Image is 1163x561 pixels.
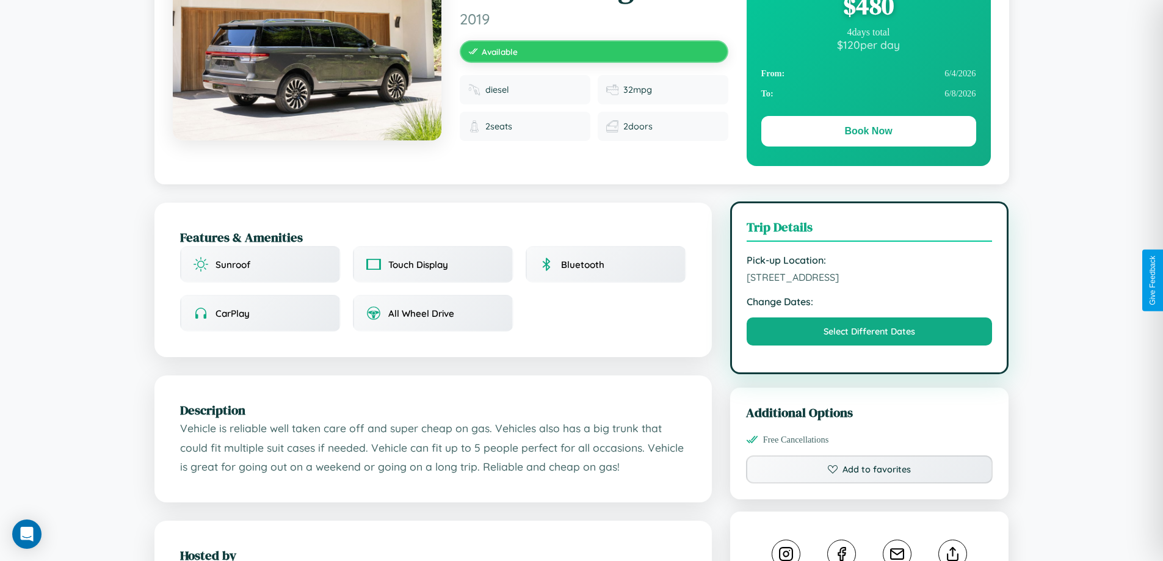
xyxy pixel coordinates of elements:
[180,419,686,477] p: Vehicle is reliable well taken care off and super cheap on gas. Vehicles also has a big trunk tha...
[606,84,618,96] img: Fuel efficiency
[561,259,604,270] span: Bluetooth
[747,218,993,242] h3: Trip Details
[485,121,512,132] span: 2 seats
[746,455,993,483] button: Add to favorites
[761,68,785,79] strong: From:
[388,259,448,270] span: Touch Display
[216,259,250,270] span: Sunroof
[761,116,976,147] button: Book Now
[761,84,976,104] div: 6 / 8 / 2026
[747,295,993,308] strong: Change Dates:
[482,46,518,57] span: Available
[623,121,653,132] span: 2 doors
[12,519,42,549] div: Open Intercom Messenger
[468,120,480,132] img: Seats
[388,308,454,319] span: All Wheel Drive
[761,27,976,38] div: 4 days total
[1148,256,1157,305] div: Give Feedback
[761,89,774,99] strong: To:
[761,38,976,51] div: $ 120 per day
[485,84,509,95] span: diesel
[623,84,652,95] span: 32 mpg
[763,435,829,445] span: Free Cancellations
[180,401,686,419] h2: Description
[606,120,618,132] img: Doors
[761,63,976,84] div: 6 / 4 / 2026
[747,254,993,266] strong: Pick-up Location:
[180,228,686,246] h2: Features & Amenities
[747,271,993,283] span: [STREET_ADDRESS]
[746,404,993,421] h3: Additional Options
[460,10,728,28] span: 2019
[747,317,993,346] button: Select Different Dates
[216,308,250,319] span: CarPlay
[468,84,480,96] img: Fuel type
